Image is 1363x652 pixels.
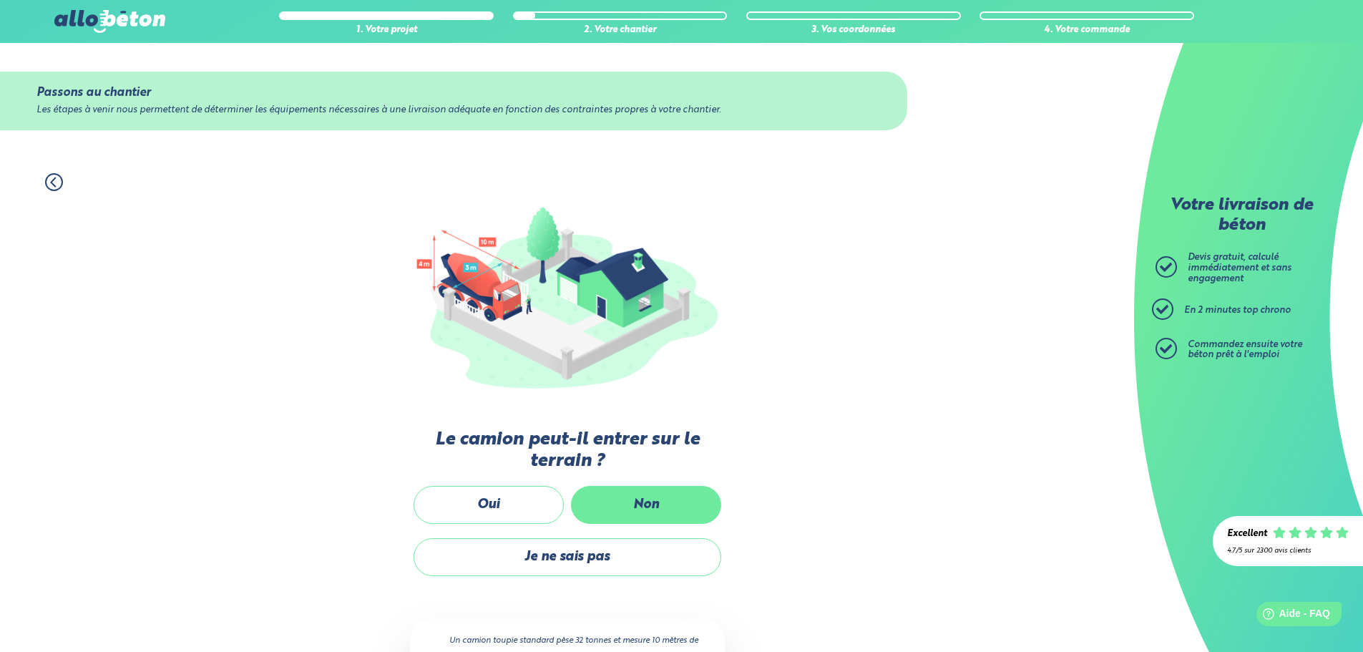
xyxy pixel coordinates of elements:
div: 3. Vos coordonnées [746,25,961,36]
div: 4. Votre commande [979,25,1194,36]
iframe: Help widget launcher [1236,596,1347,636]
div: 1. Votre projet [279,25,494,36]
label: Oui [414,486,564,524]
div: Passons au chantier [36,86,871,99]
p: Votre livraison de béton [1159,196,1324,235]
div: Les étapes à venir nous permettent de déterminer les équipements nécessaires à une livraison adéq... [36,105,871,116]
div: Excellent [1227,529,1267,540]
span: Commandez ensuite votre béton prêt à l'emploi [1188,340,1302,360]
label: Je ne sais pas [414,538,721,576]
span: Devis gratuit, calculé immédiatement et sans engagement [1188,253,1291,283]
span: En 2 minutes top chrono [1184,306,1291,315]
div: 2. Votre chantier [513,25,728,36]
div: 4.7/5 sur 2300 avis clients [1227,547,1349,555]
img: allobéton [54,10,165,33]
label: Non [571,486,721,524]
label: Le camion peut-il entrer sur le terrain ? [410,429,725,472]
